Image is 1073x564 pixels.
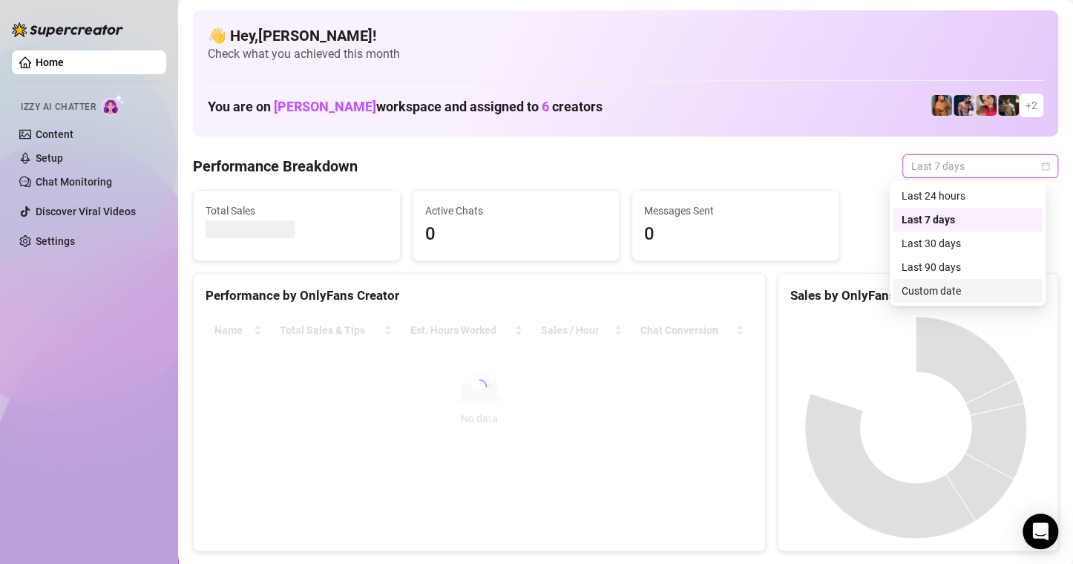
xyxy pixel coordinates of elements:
[893,208,1043,232] div: Last 7 days
[206,203,388,219] span: Total Sales
[208,46,1043,62] span: Check what you achieved this month
[893,184,1043,208] div: Last 24 hours
[208,25,1043,46] h4: 👋 Hey, [PERSON_NAME] !
[36,56,64,68] a: Home
[902,259,1034,275] div: Last 90 days
[902,188,1034,204] div: Last 24 hours
[36,176,112,188] a: Chat Monitoring
[893,279,1043,303] div: Custom date
[998,95,1019,116] img: Tony
[425,203,608,219] span: Active Chats
[102,94,125,116] img: AI Chatter
[976,95,997,116] img: Vanessa
[644,203,827,219] span: Messages Sent
[902,235,1034,252] div: Last 30 days
[36,206,136,217] a: Discover Viral Videos
[644,220,827,249] span: 0
[790,286,1046,306] div: Sales by OnlyFans Creator
[36,235,75,247] a: Settings
[36,128,73,140] a: Content
[902,211,1034,228] div: Last 7 days
[911,155,1049,177] span: Last 7 days
[893,232,1043,255] div: Last 30 days
[931,95,952,116] img: JG
[21,100,96,114] span: Izzy AI Chatter
[954,95,974,116] img: Axel
[542,99,549,114] span: 6
[470,378,488,396] span: loading
[1026,97,1037,114] span: + 2
[36,152,63,164] a: Setup
[208,99,603,115] h1: You are on workspace and assigned to creators
[1041,162,1050,171] span: calendar
[206,286,753,306] div: Performance by OnlyFans Creator
[902,283,1034,299] div: Custom date
[893,255,1043,279] div: Last 90 days
[1023,514,1058,549] div: Open Intercom Messenger
[12,22,123,37] img: logo-BBDzfeDw.svg
[193,156,358,177] h4: Performance Breakdown
[274,99,376,114] span: [PERSON_NAME]
[425,220,608,249] span: 0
